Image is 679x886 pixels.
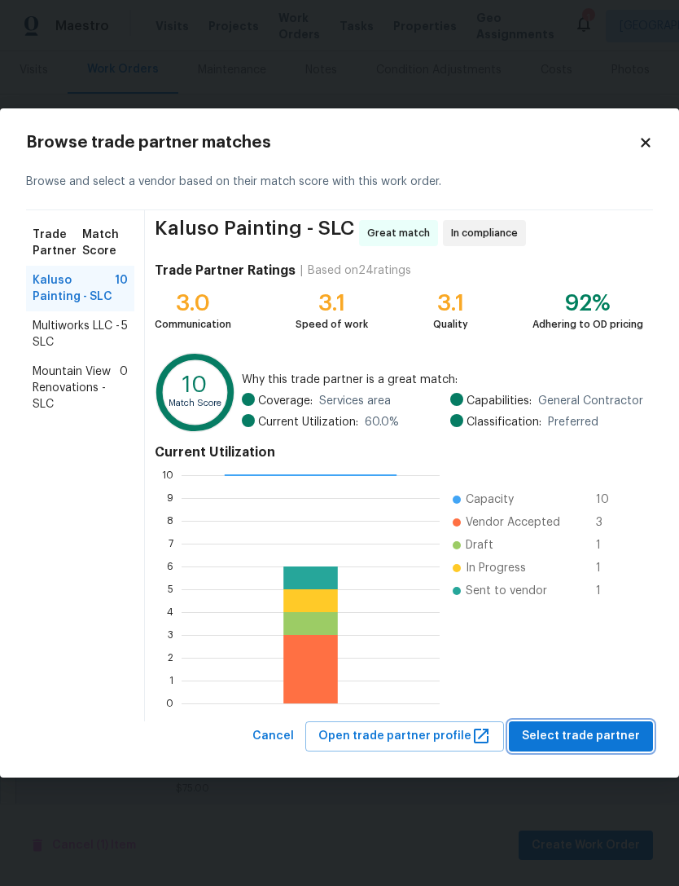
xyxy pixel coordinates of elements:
span: Classification: [467,414,541,430]
span: Great match [367,225,436,241]
span: Kaluso Painting - SLC [155,220,354,246]
span: Capacity [466,491,514,508]
span: Select trade partner [522,726,640,747]
button: Select trade partner [509,721,653,752]
div: 3.1 [296,295,368,311]
span: Mountain View Renovations - SLC [33,364,120,412]
text: 4 [167,607,173,617]
div: | [296,262,308,279]
span: 1 [596,560,622,576]
button: Open trade partner profile [305,721,504,752]
span: 1 [596,537,622,553]
span: Capabilities: [467,393,532,409]
h4: Trade Partner Ratings [155,262,296,279]
span: Vendor Accepted [466,514,560,531]
span: Coverage: [258,393,313,409]
text: 1 [169,676,173,685]
span: 3 [596,514,622,531]
span: 60.0 % [365,414,399,430]
div: Speed of work [296,316,368,333]
span: 5 [121,318,128,350]
span: Preferred [548,414,598,430]
span: General Contractor [538,393,643,409]
div: Based on 24 ratings [308,262,411,279]
div: Communication [155,316,231,333]
div: Browse and select a vendor based on their match score with this work order. [26,154,653,210]
span: Why this trade partner is a great match: [242,372,643,388]
span: Current Utilization: [258,414,358,430]
h4: Current Utilization [155,444,643,461]
text: 2 [168,653,173,663]
div: 3.0 [155,295,231,311]
span: Kaluso Painting - SLC [33,272,115,305]
h2: Browse trade partner matches [26,134,638,151]
span: Match Score [82,227,128,259]
span: In compliance [451,225,524,241]
span: Open trade partner profile [318,726,491,747]
span: Sent to vendor [466,583,547,599]
text: Match Score [169,399,221,408]
text: 5 [168,584,173,594]
span: Multiworks LLC - SLC [33,318,121,350]
text: 9 [167,493,173,503]
text: 8 [167,516,173,526]
text: 10 [162,470,173,480]
span: Draft [466,537,493,553]
span: Cancel [252,726,294,747]
div: Adhering to OD pricing [532,316,643,333]
span: 10 [115,272,128,305]
text: 10 [182,375,207,397]
div: Quality [433,316,468,333]
div: 92% [532,295,643,311]
button: Cancel [246,721,300,752]
span: 0 [120,364,128,412]
text: 0 [166,699,173,708]
span: 1 [596,583,622,599]
text: 3 [168,630,173,640]
span: Services area [319,393,391,409]
span: Trade Partner [33,227,82,259]
text: 7 [169,539,173,549]
span: 10 [596,491,622,508]
text: 6 [167,562,173,571]
span: In Progress [466,560,526,576]
div: 3.1 [433,295,468,311]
